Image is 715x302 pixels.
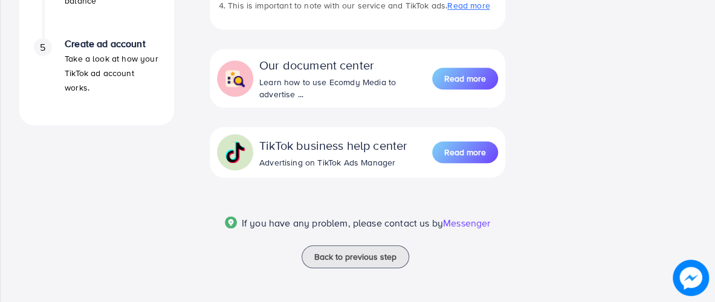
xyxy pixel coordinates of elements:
[40,40,45,54] span: 5
[65,38,160,50] h4: Create ad account
[432,68,498,89] button: Read more
[259,156,407,169] div: Advertising on TikTok Ads Manager
[302,245,409,268] button: Back to previous step
[224,141,246,163] img: collapse
[259,76,432,101] div: Learn how to use Ecomdy Media to advertise ...
[225,216,237,228] img: Popup guide
[242,216,443,230] span: If you have any problem, please contact us by
[432,66,498,91] a: Read more
[443,216,490,230] span: Messenger
[19,38,174,111] li: Create ad account
[674,261,707,294] img: image
[259,137,407,154] div: TikTok business help center
[432,140,498,164] a: Read more
[432,141,498,163] button: Read more
[259,56,432,74] div: Our document center
[444,146,486,158] span: Read more
[224,68,246,89] img: collapse
[444,72,486,85] span: Read more
[314,251,396,263] span: Back to previous step
[65,51,160,95] p: Take a look at how your TikTok ad account works.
